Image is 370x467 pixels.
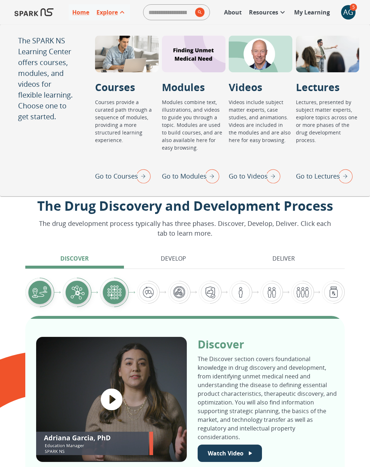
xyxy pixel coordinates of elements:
button: account of current user [341,5,356,20]
button: Watch Welcome Video [198,445,262,462]
div: Videos [229,35,292,72]
img: arrow-right [91,291,98,294]
a: About [220,4,245,20]
span: 5 [350,4,357,11]
img: arrow-right [283,291,289,294]
p: The SPARK NS Learning Center offers courses, modules, and videos for flexible learning. Choose on... [18,35,73,122]
p: Videos [229,80,262,95]
div: Logo of SPARK NS, featuring the words "Discover: Drug Discovery and Early Planning" [36,337,187,462]
p: Watch Video [208,449,244,458]
p: Lectures, presented by subject matter experts, explore topics across one or more phases of the dr... [296,98,359,167]
p: The Drug Discovery and Development Process [35,196,335,216]
p: Videos include subject matter experts, case studies, and animations. Videos are included in the m... [229,98,292,167]
p: Courses provide a curated path through a sequence of modules, providing a more structured learnin... [95,98,158,167]
p: Go to Courses [95,171,138,181]
div: Modules [162,35,225,72]
p: Lectures [296,80,340,95]
p: Go to Modules [162,171,207,181]
div: Lectures [296,35,359,72]
p: Modules [162,80,205,95]
img: Logo of SPARK at Stanford [14,4,53,21]
div: Courses [95,35,158,72]
p: Go to Videos [229,171,268,181]
div: Go to Modules [162,167,219,185]
img: right arrow [201,167,219,185]
p: About [224,8,242,17]
div: Go to Lectures [296,167,353,185]
p: Resources [249,8,278,17]
p: Explore [96,8,118,17]
img: right arrow [262,167,280,185]
button: search [192,5,205,20]
div: Go to Courses [95,167,151,185]
a: Resources [245,4,291,20]
div: Go to Videos [229,167,280,185]
p: Develop [161,254,186,263]
img: right arrow [335,167,353,185]
p: The drug development process typically has three phases. Discover, Develop, Deliver. Click each t... [35,219,335,238]
a: Home [69,4,93,20]
img: right arrow [133,167,151,185]
p: The Discover section covers foundational knowledge in drug discovery and development, from identi... [198,355,337,441]
p: My Learning [294,8,330,17]
img: arrow-right [190,291,197,294]
img: arrow-right [314,291,320,294]
button: play video [96,384,128,415]
img: arrow-right [54,291,61,294]
a: Explore [93,4,130,20]
img: arrow-right [221,291,228,294]
p: Courses [95,80,135,95]
p: Discover [60,254,89,263]
p: Home [72,8,89,17]
p: Modules combine text, illustrations, and videos to guide you through a topic. Modules are used to... [162,98,225,167]
div: AG [341,5,356,20]
img: arrow-right [160,291,166,294]
p: Go to Lectures [296,171,340,181]
p: Discover [198,337,337,352]
p: Deliver [272,254,295,263]
div: Graphic showing the progression through the Discover, Develop, and Deliver pipeline, highlighting... [25,278,345,307]
a: My Learning [291,4,334,20]
img: arrow-right [129,291,135,294]
img: arrow-right [252,291,259,294]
